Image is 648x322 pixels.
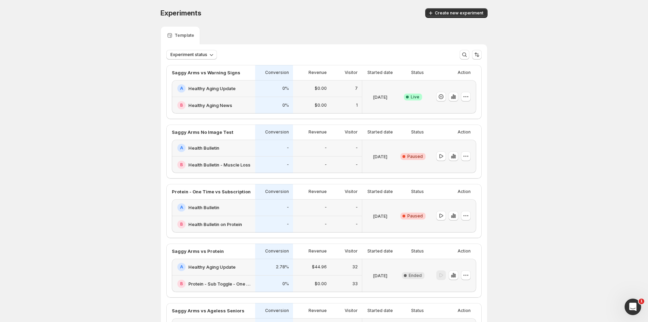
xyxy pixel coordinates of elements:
[625,299,641,315] iframe: Intercom live chat
[315,103,327,108] p: $0.00
[188,280,251,287] h2: Protein - Sub Toggle - One Time Default
[367,248,393,254] p: Started date
[282,86,289,91] p: 0%
[352,264,358,270] p: 32
[309,70,327,75] p: Revenue
[356,222,358,227] p: -
[407,213,423,219] span: Paused
[458,248,471,254] p: Action
[287,162,289,168] p: -
[282,281,289,287] p: 0%
[325,162,327,168] p: -
[411,248,424,254] p: Status
[172,129,233,136] p: Saggy Arms No Image Test
[367,308,393,313] p: Started date
[180,281,183,287] h2: B
[309,189,327,194] p: Revenue
[180,145,183,151] h2: A
[356,103,358,108] p: 1
[265,308,289,313] p: Conversion
[458,70,471,75] p: Action
[188,102,232,109] h2: Healthy Aging News
[309,248,327,254] p: Revenue
[325,205,327,210] p: -
[407,154,423,159] span: Paused
[367,129,393,135] p: Started date
[325,222,327,227] p: -
[472,50,482,60] button: Sort the results
[188,264,236,270] h2: Healthy Aging Update
[373,153,387,160] p: [DATE]
[373,272,387,279] p: [DATE]
[355,86,358,91] p: 7
[373,213,387,219] p: [DATE]
[172,307,244,314] p: Saggy Arms vs Ageless Seniors
[411,94,419,100] span: Live
[276,264,289,270] p: 2.78%
[458,189,471,194] p: Action
[180,86,183,91] h2: A
[180,222,183,227] h2: B
[409,273,422,278] span: Ended
[435,10,483,16] span: Create new experiment
[188,221,242,228] h2: Health Bulletin on Protein
[345,129,358,135] p: Visitor
[411,308,424,313] p: Status
[356,145,358,151] p: -
[180,162,183,168] h2: B
[172,248,224,255] p: Saggy Arms vs Protein
[265,248,289,254] p: Conversion
[188,161,250,168] h2: Health Bulletin - Muscle Loss
[367,70,393,75] p: Started date
[175,33,194,38] p: Template
[639,299,644,304] span: 1
[425,8,488,18] button: Create new experiment
[411,189,424,194] p: Status
[170,52,207,57] span: Experiment status
[287,222,289,227] p: -
[367,189,393,194] p: Started date
[188,85,236,92] h2: Healthy Aging Update
[287,205,289,210] p: -
[345,308,358,313] p: Visitor
[172,69,240,76] p: Saggy Arms vs Warning Signs
[265,70,289,75] p: Conversion
[356,205,358,210] p: -
[188,144,219,151] h2: Health Bulletin
[309,129,327,135] p: Revenue
[180,205,183,210] h2: A
[315,86,327,91] p: $0.00
[411,70,424,75] p: Status
[352,281,358,287] p: 33
[287,145,289,151] p: -
[325,145,327,151] p: -
[315,281,327,287] p: $0.00
[172,188,251,195] p: Protein - One Time vs Subscription
[309,308,327,313] p: Revenue
[345,248,358,254] p: Visitor
[180,103,183,108] h2: B
[458,308,471,313] p: Action
[312,264,327,270] p: $44.96
[166,50,217,60] button: Experiment status
[411,129,424,135] p: Status
[160,9,201,17] span: Experiments
[282,103,289,108] p: 0%
[345,189,358,194] p: Visitor
[180,264,183,270] h2: A
[373,94,387,100] p: [DATE]
[265,189,289,194] p: Conversion
[458,129,471,135] p: Action
[345,70,358,75] p: Visitor
[188,204,219,211] h2: Health Bulletin
[265,129,289,135] p: Conversion
[356,162,358,168] p: -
